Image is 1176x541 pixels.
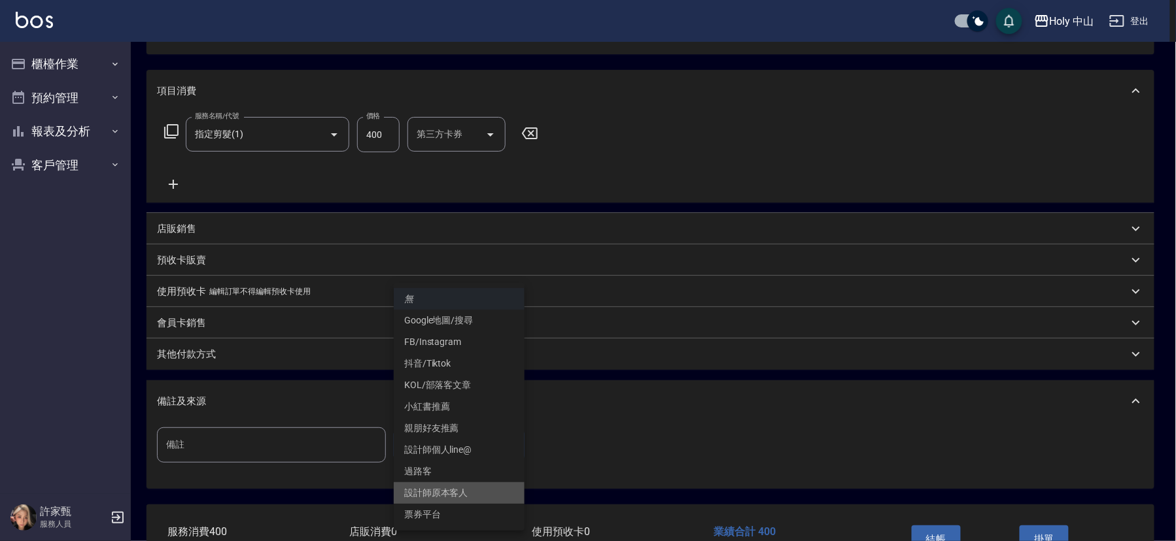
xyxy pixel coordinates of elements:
li: 設計師原本客人 [394,482,525,504]
li: 小紅書推薦 [394,396,525,418]
li: 抖音/Tiktok [394,353,525,374]
li: 過路客 [394,461,525,482]
li: Google地圖/搜尋 [394,310,525,331]
li: 設計師個人line@ [394,439,525,461]
li: 親朋好友推薦 [394,418,525,439]
li: KOL/部落客文章 [394,374,525,396]
li: FB/Instagram [394,331,525,353]
li: 票券平台 [394,504,525,525]
em: 無 [404,292,413,306]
